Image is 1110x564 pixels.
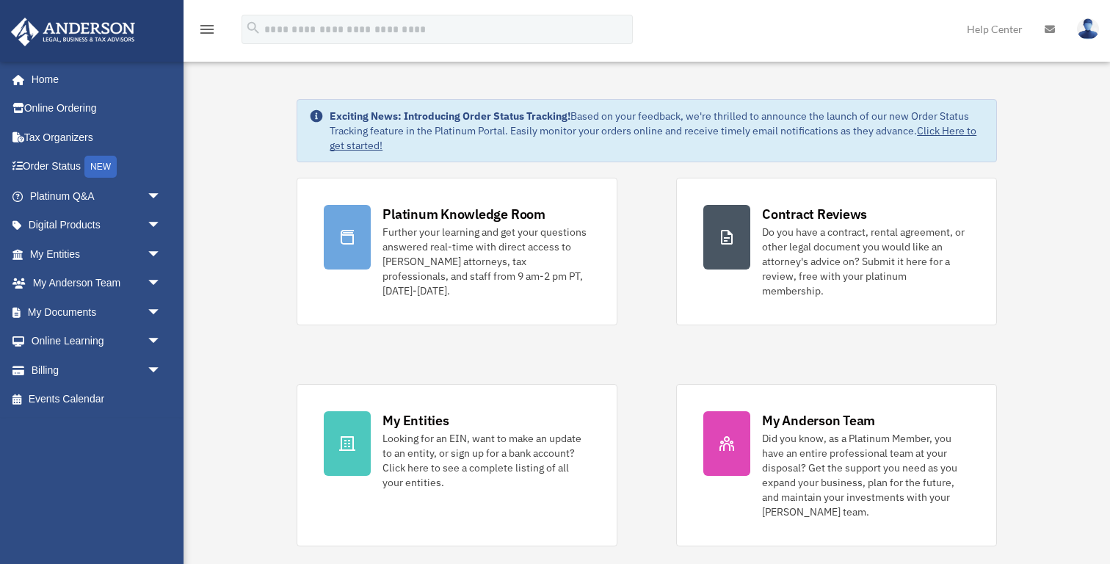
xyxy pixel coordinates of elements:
span: arrow_drop_down [147,327,176,357]
img: User Pic [1077,18,1099,40]
span: arrow_drop_down [147,269,176,299]
div: Further your learning and get your questions answered real-time with direct access to [PERSON_NAM... [382,225,590,298]
div: Looking for an EIN, want to make an update to an entity, or sign up for a bank account? Click her... [382,431,590,490]
a: Contract Reviews Do you have a contract, rental agreement, or other legal document you would like... [676,178,997,325]
i: menu [198,21,216,38]
a: My Anderson Teamarrow_drop_down [10,269,184,298]
a: Events Calendar [10,385,184,414]
span: arrow_drop_down [147,181,176,211]
div: Contract Reviews [762,205,867,223]
div: NEW [84,156,117,178]
a: Digital Productsarrow_drop_down [10,211,184,240]
i: search [245,20,261,36]
a: Billingarrow_drop_down [10,355,184,385]
img: Anderson Advisors Platinum Portal [7,18,139,46]
a: Order StatusNEW [10,152,184,182]
span: arrow_drop_down [147,355,176,386]
a: Platinum Knowledge Room Further your learning and get your questions answered real-time with dire... [297,178,617,325]
a: Home [10,65,176,94]
a: My Documentsarrow_drop_down [10,297,184,327]
div: My Entities [382,411,449,430]
div: Do you have a contract, rental agreement, or other legal document you would like an attorney's ad... [762,225,970,298]
div: My Anderson Team [762,411,875,430]
a: menu [198,26,216,38]
span: arrow_drop_down [147,239,176,270]
a: My Entitiesarrow_drop_down [10,239,184,269]
div: Did you know, as a Platinum Member, you have an entire professional team at your disposal? Get th... [762,431,970,519]
a: Click Here to get started! [330,124,976,152]
a: Platinum Q&Aarrow_drop_down [10,181,184,211]
a: Online Learningarrow_drop_down [10,327,184,356]
a: Tax Organizers [10,123,184,152]
div: Based on your feedback, we're thrilled to announce the launch of our new Order Status Tracking fe... [330,109,984,153]
a: Online Ordering [10,94,184,123]
div: Platinum Knowledge Room [382,205,545,223]
a: My Anderson Team Did you know, as a Platinum Member, you have an entire professional team at your... [676,384,997,546]
a: My Entities Looking for an EIN, want to make an update to an entity, or sign up for a bank accoun... [297,384,617,546]
span: arrow_drop_down [147,297,176,328]
strong: Exciting News: Introducing Order Status Tracking! [330,109,570,123]
span: arrow_drop_down [147,211,176,241]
